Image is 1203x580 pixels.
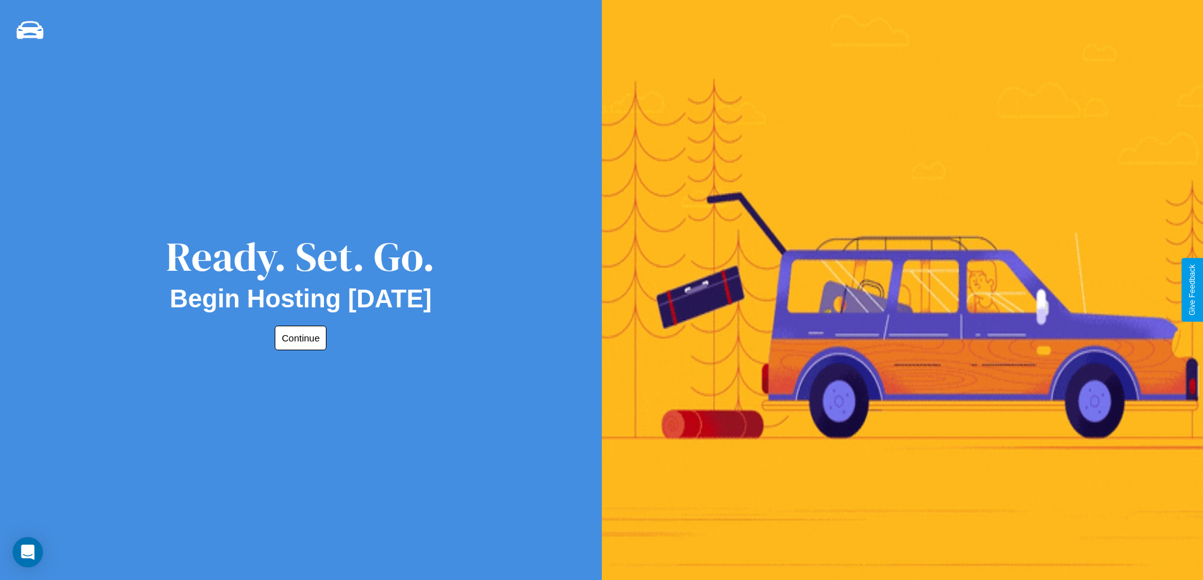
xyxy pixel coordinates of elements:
[275,326,326,350] button: Continue
[170,285,432,313] h2: Begin Hosting [DATE]
[166,228,435,285] div: Ready. Set. Go.
[13,537,43,567] div: Open Intercom Messenger
[1188,264,1197,316] div: Give Feedback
